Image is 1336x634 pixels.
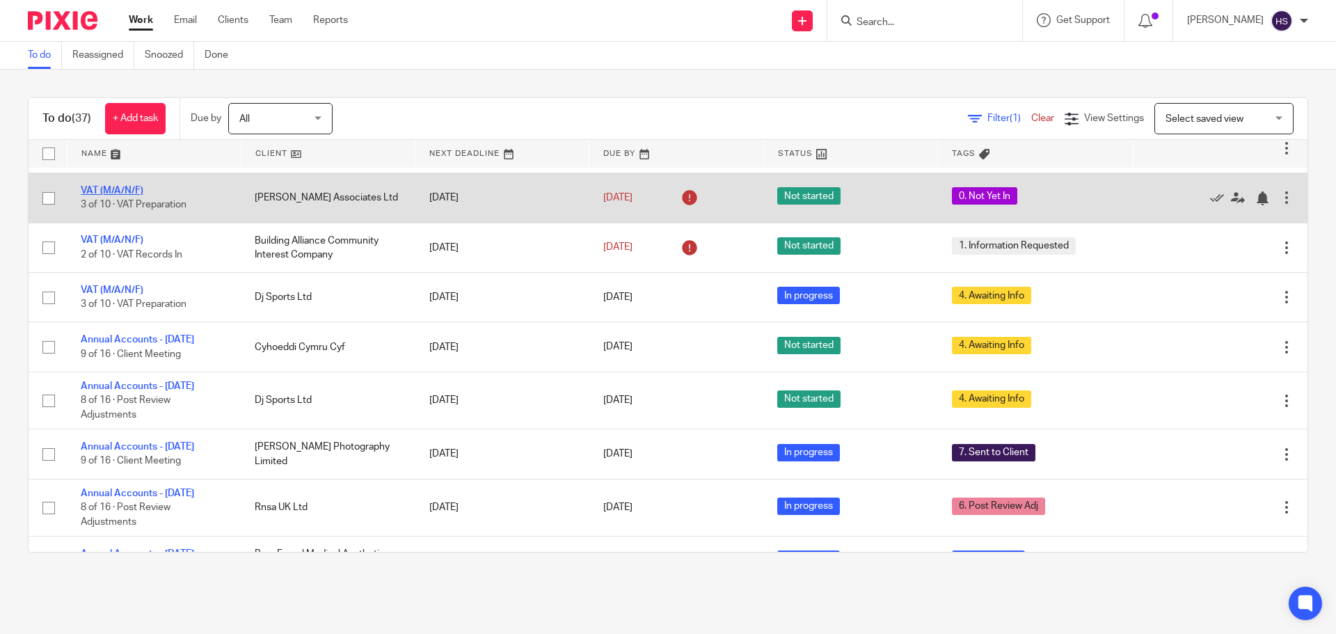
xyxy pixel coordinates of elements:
[81,549,194,559] a: Annual Accounts - [DATE]
[1010,113,1021,123] span: (1)
[241,223,415,272] td: Building Alliance Community Interest Company
[81,349,181,359] span: 9 of 16 · Client Meeting
[1031,113,1054,123] a: Clear
[241,429,415,479] td: [PERSON_NAME] Photography Limited
[952,287,1031,304] span: 4. Awaiting Info
[241,173,415,223] td: [PERSON_NAME] Associates Ltd
[269,13,292,27] a: Team
[777,337,841,354] span: Not started
[81,395,170,420] span: 8 of 16 · Post Review Adjustments
[81,457,181,466] span: 9 of 16 · Client Meeting
[1187,13,1264,27] p: [PERSON_NAME]
[1084,113,1144,123] span: View Settings
[42,111,91,126] h1: To do
[415,322,589,372] td: [DATE]
[81,235,143,245] a: VAT (M/A/N/F)
[952,550,1025,568] span: 3. In Progress
[777,237,841,255] span: Not started
[81,299,186,309] span: 3 of 10 · VAT Preparation
[415,479,589,536] td: [DATE]
[777,444,840,461] span: In progress
[1166,114,1243,124] span: Select saved view
[952,187,1017,205] span: 0. Not Yet In
[174,13,197,27] a: Email
[81,502,170,527] span: 8 of 16 · Post Review Adjustments
[415,537,589,586] td: [DATE]
[72,113,91,124] span: (37)
[241,479,415,536] td: Rnsa UK Ltd
[415,223,589,272] td: [DATE]
[81,285,143,295] a: VAT (M/A/N/F)
[603,193,633,203] span: [DATE]
[952,237,1076,255] span: 1. Information Requested
[415,372,589,429] td: [DATE]
[415,429,589,479] td: [DATE]
[105,103,166,134] a: + Add task
[129,13,153,27] a: Work
[777,187,841,205] span: Not started
[603,396,633,406] span: [DATE]
[28,11,97,30] img: Pixie
[415,273,589,322] td: [DATE]
[239,114,250,124] span: All
[603,449,633,459] span: [DATE]
[603,342,633,352] span: [DATE]
[777,390,841,408] span: Not started
[72,42,134,69] a: Reassigned
[81,250,182,260] span: 2 of 10 · VAT Records In
[1210,191,1231,205] a: Mark as done
[81,335,194,344] a: Annual Accounts - [DATE]
[241,322,415,372] td: Cyhoeddi Cymru Cyf
[313,13,348,27] a: Reports
[241,537,415,586] td: Bare Faced Medical Aesthetics And [MEDICAL_DATA] Ltd
[603,502,633,512] span: [DATE]
[241,273,415,322] td: Dj Sports Ltd
[952,498,1045,515] span: 6. Post Review Adj
[81,489,194,498] a: Annual Accounts - [DATE]
[415,173,589,223] td: [DATE]
[952,337,1031,354] span: 4. Awaiting Info
[81,442,194,452] a: Annual Accounts - [DATE]
[145,42,194,69] a: Snoozed
[603,243,633,253] span: [DATE]
[218,13,248,27] a: Clients
[1056,15,1110,25] span: Get Support
[855,17,980,29] input: Search
[81,381,194,391] a: Annual Accounts - [DATE]
[191,111,221,125] p: Due by
[81,200,186,210] span: 3 of 10 · VAT Preparation
[205,42,239,69] a: Done
[777,498,840,515] span: In progress
[952,390,1031,408] span: 4. Awaiting Info
[241,372,415,429] td: Dj Sports Ltd
[1271,10,1293,32] img: svg%3E
[603,292,633,302] span: [DATE]
[952,150,976,157] span: Tags
[777,550,840,568] span: In progress
[28,42,62,69] a: To do
[81,186,143,196] a: VAT (M/A/N/F)
[987,113,1031,123] span: Filter
[777,287,840,304] span: In progress
[952,444,1035,461] span: 7. Sent to Client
